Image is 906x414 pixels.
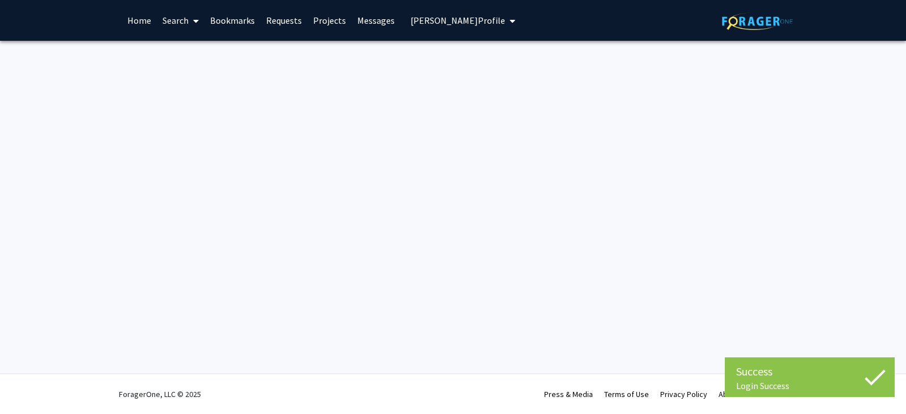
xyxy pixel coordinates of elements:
[122,1,157,40] a: Home
[204,1,260,40] a: Bookmarks
[260,1,307,40] a: Requests
[411,15,505,26] span: [PERSON_NAME] Profile
[157,1,204,40] a: Search
[544,389,593,399] a: Press & Media
[352,1,400,40] a: Messages
[119,374,201,414] div: ForagerOne, LLC © 2025
[736,380,883,391] div: Login Success
[719,389,739,399] a: About
[660,389,707,399] a: Privacy Policy
[722,12,793,30] img: ForagerOne Logo
[307,1,352,40] a: Projects
[736,363,883,380] div: Success
[604,389,649,399] a: Terms of Use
